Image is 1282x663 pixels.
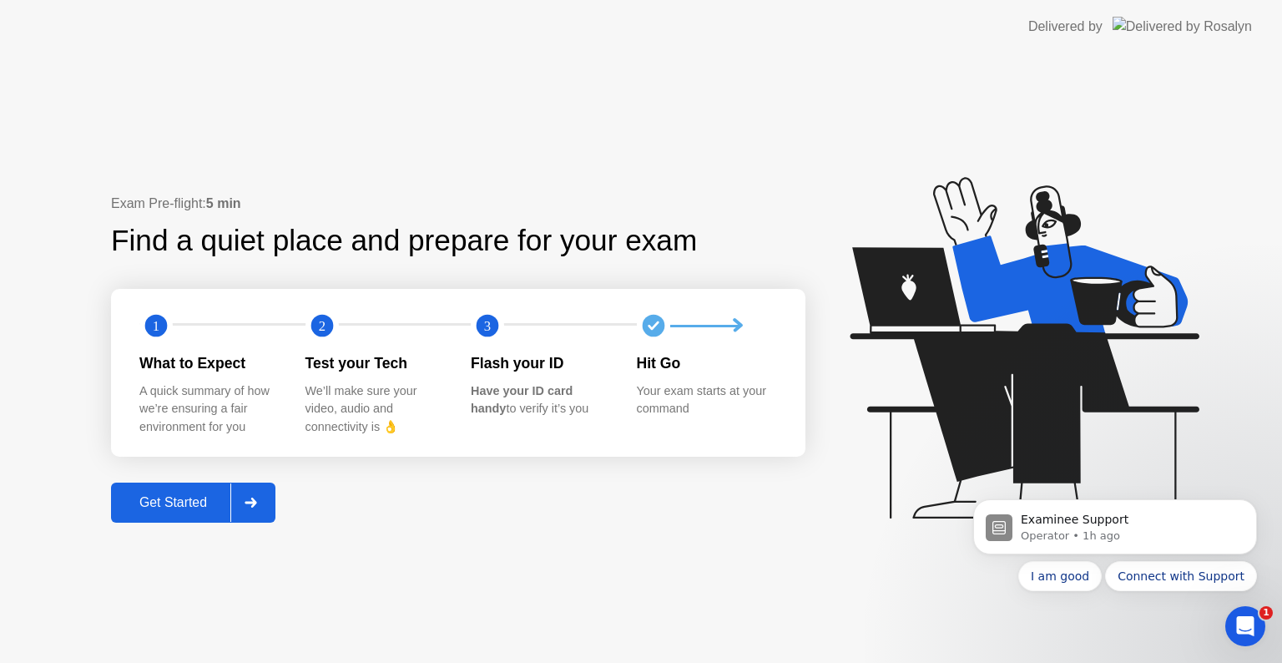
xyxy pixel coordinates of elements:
[139,352,279,374] div: What to Expect
[1028,17,1103,37] div: Delivered by
[111,194,805,214] div: Exam Pre-flight:
[305,352,445,374] div: Test your Tech
[111,219,699,263] div: Find a quiet place and prepare for your exam
[206,196,241,210] b: 5 min
[116,495,230,510] div: Get Started
[637,382,776,418] div: Your exam starts at your command
[484,318,491,334] text: 3
[1259,606,1273,620] span: 1
[637,352,776,374] div: Hit Go
[471,352,610,374] div: Flash your ID
[153,318,159,334] text: 1
[305,382,445,437] div: We’ll make sure your video, audio and connectivity is 👌
[139,382,279,437] div: A quick summary of how we’re ensuring a fair environment for you
[471,384,573,416] b: Have your ID card handy
[471,382,610,418] div: to verify it’s you
[1113,17,1252,36] img: Delivered by Rosalyn
[948,475,1282,618] iframe: Intercom notifications message
[1225,606,1265,646] iframe: Intercom live chat
[318,318,325,334] text: 2
[111,483,275,523] button: Get Started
